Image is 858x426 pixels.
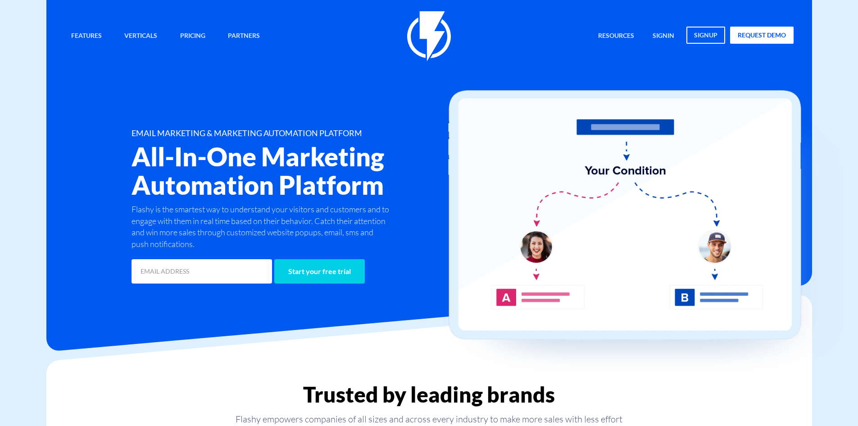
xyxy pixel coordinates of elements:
h2: All-In-One Marketing Automation Platform [132,142,483,199]
a: Resources [591,27,641,46]
a: signup [686,27,725,44]
p: Flashy empowers companies of all sizes and across every industry to make more sales with less effort [46,413,812,426]
a: signin [646,27,681,46]
input: Start your free trial [274,259,365,284]
a: Pricing [173,27,212,46]
a: request demo [730,27,794,44]
a: Partners [221,27,267,46]
h2: Trusted by leading brands [46,383,812,406]
h1: EMAIL MARKETING & MARKETING AUTOMATION PLATFORM [132,129,483,138]
a: Verticals [118,27,164,46]
a: Features [64,27,109,46]
p: Flashy is the smartest way to understand your visitors and customers and to engage with them in r... [132,204,392,250]
input: EMAIL ADDRESS [132,259,272,284]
